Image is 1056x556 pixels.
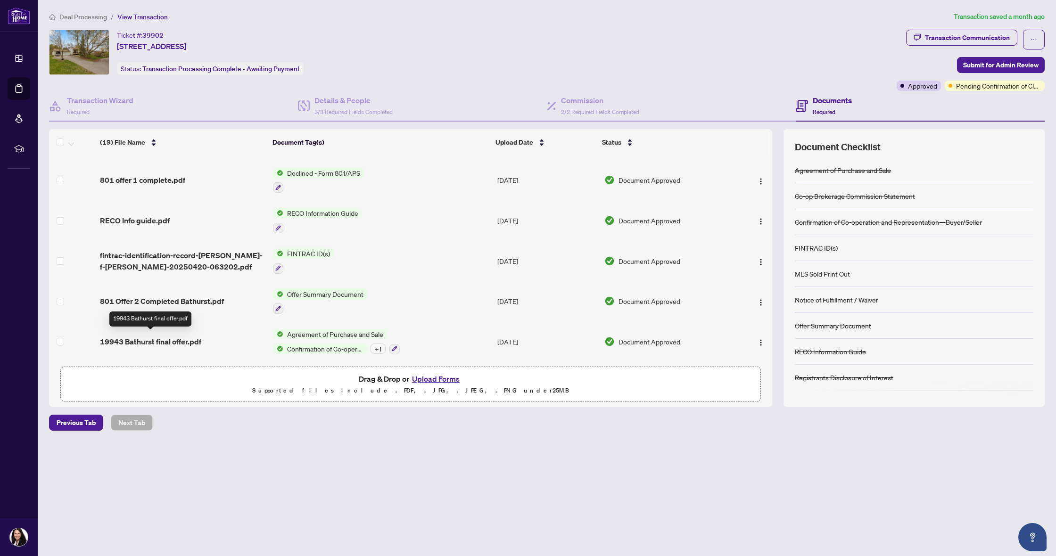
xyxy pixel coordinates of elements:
img: Profile Icon [10,528,28,546]
img: Logo [757,299,765,306]
button: Next Tab [111,415,153,431]
img: Document Status [604,175,615,185]
span: FINTRAC ID(s) [283,248,334,259]
img: Document Status [604,256,615,266]
span: Drag & Drop or [359,373,462,385]
span: Offer Summary Document [283,289,367,299]
span: Agreement of Purchase and Sale [283,329,387,339]
span: 3/3 Required Fields Completed [314,108,393,115]
button: Logo [753,334,768,349]
span: 2/2 Required Fields Completed [561,108,639,115]
button: Status IconOffer Summary Document [273,289,367,314]
span: Status [602,137,621,147]
div: RECO Information Guide [795,346,866,357]
span: Transaction Processing Complete - Awaiting Payment [142,65,300,73]
img: Status Icon [273,343,283,354]
button: Previous Tab [49,415,103,431]
span: View Transaction [117,13,168,21]
td: [DATE] [494,281,601,322]
div: Co-op Brokerage Commission Statement [795,191,915,201]
span: 39902 [142,31,164,40]
span: Upload Date [495,137,533,147]
h4: Details & People [314,95,393,106]
th: (19) File Name [96,129,269,155]
th: Upload Date [492,129,598,155]
th: Document Tag(s) [269,129,492,155]
button: Status IconDeclined - Form 801/APS [273,168,364,193]
span: fintrac-identification-record-[PERSON_NAME]-f-[PERSON_NAME]-20250420-063202.pdf [100,250,265,272]
img: Status Icon [273,248,283,259]
span: Confirmation of Co-operation and Representation—Buyer/Seller [283,343,367,354]
span: Document Approved [619,296,680,306]
button: Logo [753,294,768,309]
div: FINTRAC ID(s) [795,243,838,253]
span: Document Approved [619,215,680,226]
td: [DATE] [494,160,601,201]
td: [DATE] [494,200,601,241]
img: Status Icon [273,329,283,339]
div: Notice of Fulfillment / Waiver [795,294,878,305]
button: Submit for Admin Review [957,57,1045,73]
div: Registrants Disclosure of Interest [795,372,893,383]
span: Document Checklist [795,140,881,154]
img: Logo [757,218,765,225]
img: Status Icon [273,208,283,218]
div: + 1 [371,343,386,354]
button: Status IconAgreement of Purchase and SaleStatus IconConfirmation of Co-operation and Representati... [273,329,400,354]
span: [STREET_ADDRESS] [117,41,186,52]
div: Ticket #: [117,30,164,41]
button: Status IconRECO Information Guide [273,208,362,233]
span: Required [813,108,835,115]
img: Document Status [604,336,615,347]
div: Transaction Communication [925,30,1010,45]
span: RECO Information Guide [283,208,362,218]
p: Supported files include .PDF, .JPG, .JPEG, .PNG under 25 MB [66,385,755,396]
span: Drag & Drop orUpload FormsSupported files include .PDF, .JPG, .JPEG, .PNG under25MB [61,367,760,402]
img: Logo [757,339,765,346]
button: Open asap [1018,523,1047,551]
div: Agreement of Purchase and Sale [795,165,891,175]
img: Document Status [604,296,615,306]
img: Status Icon [273,168,283,178]
img: logo [8,7,30,25]
button: Status IconFINTRAC ID(s) [273,248,334,274]
span: RECO Info guide.pdf [100,215,170,226]
div: Confirmation of Co-operation and Representation—Buyer/Seller [795,217,982,227]
span: Required [67,108,90,115]
span: (19) File Name [100,137,145,147]
span: Document Approved [619,256,680,266]
span: Deal Processing [59,13,107,21]
span: 19943 Bathurst final offer.pdf [100,336,201,347]
span: Previous Tab [57,415,96,430]
span: Approved [908,81,937,91]
div: Status: [117,62,304,75]
span: ellipsis [1031,36,1037,43]
button: Logo [753,172,768,188]
li: / [111,11,114,22]
h4: Documents [813,95,852,106]
img: IMG-N12189957_1.jpg [49,30,109,74]
span: home [49,14,56,20]
img: Logo [757,178,765,185]
td: [DATE] [494,241,601,281]
article: Transaction saved a month ago [954,11,1045,22]
div: Offer Summary Document [795,320,871,331]
div: MLS Sold Print Out [795,269,850,279]
h4: Transaction Wizard [67,95,133,106]
span: Document Approved [619,336,680,347]
span: Submit for Admin Review [963,57,1039,73]
img: Logo [757,258,765,266]
h4: Commission [561,95,639,106]
span: 801 offer 1 complete.pdf [100,174,185,186]
td: [DATE] [494,321,601,362]
span: Declined - Form 801/APS [283,168,364,178]
button: Upload Forms [409,373,462,385]
button: Transaction Communication [906,30,1017,46]
button: Logo [753,253,768,269]
th: Status [598,129,732,155]
img: Status Icon [273,289,283,299]
img: Document Status [604,215,615,226]
span: Pending Confirmation of Closing [956,81,1041,91]
span: 801 Offer 2 Completed Bathurst.pdf [100,295,224,307]
span: Document Approved [619,175,680,185]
